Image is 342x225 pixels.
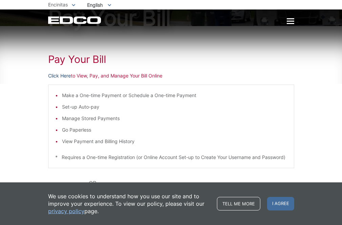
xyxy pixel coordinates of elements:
li: Make a One-time Payment or Schedule a One-time Payment [62,92,287,99]
li: Set-up Auto-pay [62,103,287,111]
a: privacy policy [48,207,84,215]
p: * Requires a One-time Registration (or Online Account Set-up to Create Your Username and Password) [55,154,287,161]
li: View Payment and Billing History [62,138,287,145]
p: - OR - [85,178,294,188]
p: We use cookies to understand how you use our site and to improve your experience. To view our pol... [48,193,210,215]
span: Encinitas [48,2,68,7]
h1: Pay Your Bill [48,53,294,65]
h1: Pay Your Bill [48,7,294,29]
a: EDCD logo. Return to the homepage. [48,16,102,24]
li: Go Paperless [62,126,287,134]
p: to View, Pay, and Manage Your Bill Online [48,72,294,80]
li: Manage Stored Payments [62,115,287,122]
a: Click Here [48,72,71,80]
